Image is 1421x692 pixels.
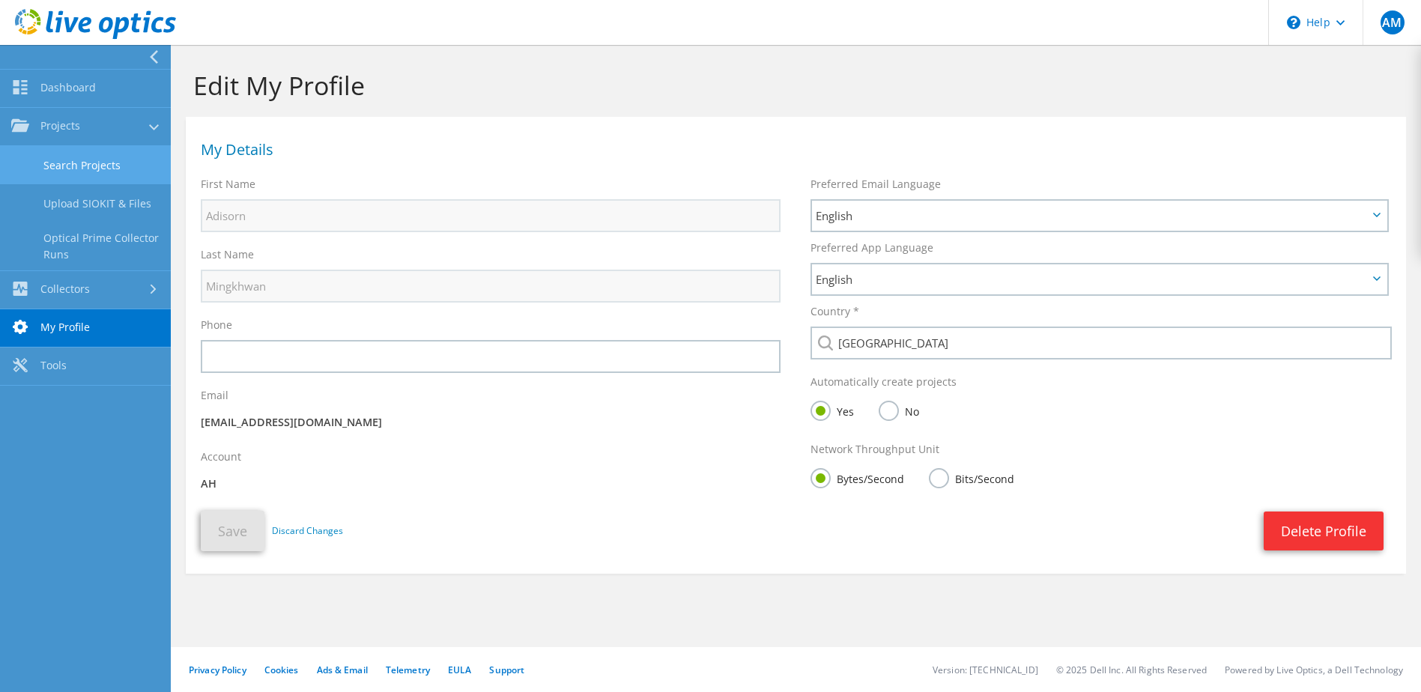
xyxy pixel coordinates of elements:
label: Preferred App Language [811,240,933,255]
label: Bytes/Second [811,468,904,487]
li: Powered by Live Optics, a Dell Technology [1225,664,1403,676]
label: Account [201,449,241,464]
label: Email [201,388,228,403]
h1: My Details [201,142,1384,157]
a: Delete Profile [1264,512,1384,550]
label: Last Name [201,247,254,262]
svg: \n [1287,16,1300,29]
a: EULA [448,664,471,676]
span: English [816,207,1368,225]
a: Ads & Email [317,664,368,676]
button: Save [201,511,264,551]
a: Discard Changes [272,523,343,539]
label: First Name [201,177,255,192]
a: Telemetry [386,664,430,676]
label: Yes [811,401,854,419]
a: Cookies [264,664,299,676]
label: Network Throughput Unit [811,442,939,457]
label: Phone [201,318,232,333]
label: Automatically create projects [811,374,957,389]
label: Preferred Email Language [811,177,941,192]
span: English [816,270,1368,288]
a: Privacy Policy [189,664,246,676]
p: [EMAIL_ADDRESS][DOMAIN_NAME] [201,414,781,431]
span: AM [1381,10,1405,34]
label: Country * [811,304,859,319]
label: Bits/Second [929,468,1014,487]
label: No [879,401,919,419]
a: Support [489,664,524,676]
p: AH [201,476,781,492]
li: Version: [TECHNICAL_ID] [933,664,1038,676]
li: © 2025 Dell Inc. All Rights Reserved [1056,664,1207,676]
h1: Edit My Profile [193,70,1391,101]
